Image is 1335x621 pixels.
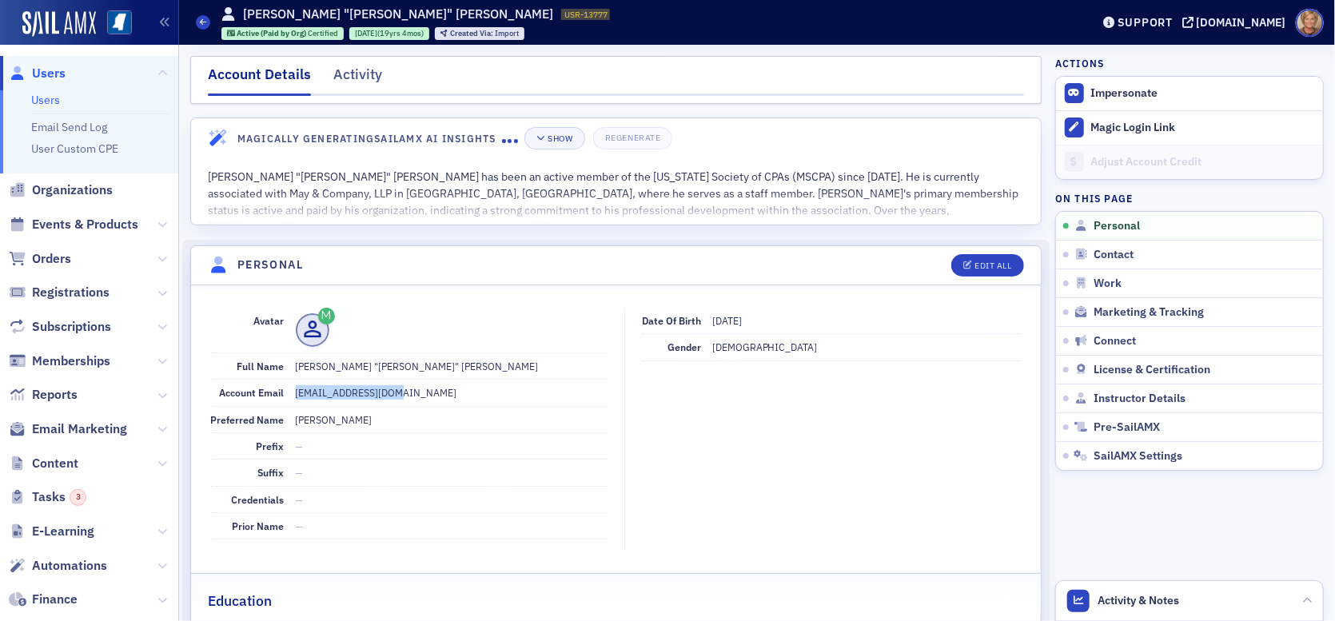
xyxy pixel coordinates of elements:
span: USR-13777 [564,9,608,20]
span: Finance [32,591,78,608]
span: Personal [1094,219,1140,233]
div: Import [450,30,519,38]
div: [DOMAIN_NAME] [1197,15,1286,30]
span: E-Learning [32,523,94,540]
a: Users [31,93,60,107]
a: Tasks3 [9,488,86,506]
span: — [296,466,304,479]
div: Magic Login Link [1091,121,1315,135]
div: Account Details [208,64,311,96]
button: Impersonate [1091,86,1158,101]
span: Created Via : [450,28,495,38]
div: Support [1118,15,1173,30]
div: Active (Paid by Org): Active (Paid by Org): Certified [221,27,345,40]
span: Activity & Notes [1098,592,1180,609]
span: Registrations [32,284,110,301]
span: Events & Products [32,216,138,233]
dd: [EMAIL_ADDRESS][DOMAIN_NAME] [296,380,608,405]
span: Instructor Details [1094,392,1186,406]
span: Prior Name [233,519,285,532]
span: License & Certification [1094,363,1210,377]
a: Adjust Account Credit [1056,145,1323,179]
span: Avatar [254,314,285,327]
div: Adjust Account Credit [1091,155,1315,169]
span: Prefix [257,440,285,452]
span: — [296,493,304,506]
h2: Education [208,591,272,611]
a: Registrations [9,284,110,301]
span: Subscriptions [32,318,111,336]
span: Tasks [32,488,86,506]
div: Show [548,134,572,143]
h4: Actions [1055,56,1105,70]
span: Email Marketing [32,420,127,438]
div: Created Via: Import [435,27,524,40]
button: [DOMAIN_NAME] [1182,17,1292,28]
a: Users [9,65,66,82]
button: Magic Login Link [1056,110,1323,145]
span: Organizations [32,181,113,199]
div: Edit All [974,261,1011,270]
span: Pre-SailAMX [1094,420,1160,435]
span: Gender [667,340,701,353]
a: View Homepage [96,10,132,38]
span: — [296,440,304,452]
img: SailAMX [22,11,96,37]
img: SailAMX [107,10,132,35]
a: E-Learning [9,523,94,540]
span: — [296,519,304,532]
a: Subscriptions [9,318,111,336]
h4: On this page [1055,191,1324,205]
span: SailAMX Settings [1094,449,1182,464]
button: Edit All [951,254,1023,277]
a: Events & Products [9,216,138,233]
a: User Custom CPE [31,141,118,156]
span: Preferred Name [211,413,285,426]
span: Date of Birth [642,314,701,327]
a: Automations [9,557,107,575]
a: Organizations [9,181,113,199]
h4: Personal [237,257,303,273]
a: Content [9,455,78,472]
div: (19yrs 4mos) [355,28,424,38]
span: Credentials [232,493,285,506]
a: Email Marketing [9,420,127,438]
dd: [PERSON_NAME] "[PERSON_NAME]" [PERSON_NAME] [296,353,608,379]
div: 3 [70,489,86,506]
span: [DATE] [712,314,742,327]
span: Connect [1094,334,1136,348]
span: Users [32,65,66,82]
a: Memberships [9,352,110,370]
span: Full Name [237,360,285,372]
dd: [DEMOGRAPHIC_DATA] [712,334,1021,360]
a: Active (Paid by Org) Certified [227,28,339,38]
div: Activity [333,64,382,94]
div: 2006-05-01 00:00:00 [349,27,429,40]
a: Finance [9,591,78,608]
span: Account Email [220,386,285,399]
span: Active (Paid by Org) [237,28,308,38]
span: Orders [32,250,71,268]
button: Show [524,127,584,149]
span: Memberships [32,352,110,370]
span: Automations [32,557,107,575]
span: Certified [308,28,338,38]
span: Marketing & Tracking [1094,305,1204,320]
a: Orders [9,250,71,268]
span: Contact [1094,248,1134,262]
span: Profile [1296,9,1324,37]
span: Suffix [258,466,285,479]
span: Content [32,455,78,472]
span: [DATE] [355,28,377,38]
span: Reports [32,386,78,404]
h1: [PERSON_NAME] "[PERSON_NAME]" [PERSON_NAME] [243,6,553,23]
a: Email Send Log [31,120,107,134]
span: Work [1094,277,1122,291]
button: Regenerate [593,127,672,149]
dd: [PERSON_NAME] [296,407,608,432]
h4: Magically Generating SailAMX AI Insights [237,131,502,145]
a: Reports [9,386,78,404]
